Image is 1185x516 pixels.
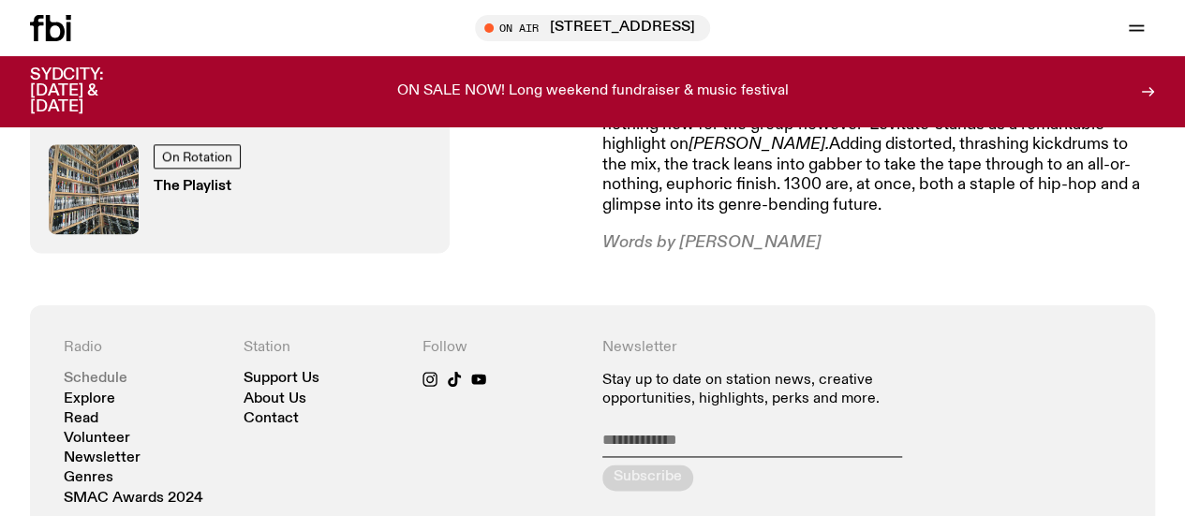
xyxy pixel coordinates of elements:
[602,233,1142,254] p: Words by [PERSON_NAME]
[64,392,115,406] a: Explore
[154,180,246,194] h3: The Playlist
[64,451,141,465] a: Newsletter
[49,119,431,129] h3: Related Episode
[64,432,130,446] a: Volunteer
[689,136,829,153] em: [PERSON_NAME].
[397,83,789,100] p: ON SALE NOW! Long weekend fundraiser & music festival
[49,144,139,234] img: A corner shot of the fbi music library
[602,372,942,407] p: Stay up to date on station news, creative opportunities, highlights, perks and more.
[422,339,584,357] h4: Follow
[602,464,693,491] button: Subscribe
[602,339,942,357] h4: Newsletter
[244,339,405,357] h4: Station
[244,372,319,386] a: Support Us
[64,492,203,506] a: SMAC Awards 2024
[64,412,98,426] a: Read
[49,144,431,234] a: A corner shot of the fbi music libraryOn RotationThe Playlist
[64,339,225,357] h4: Radio
[64,471,113,485] a: Genres
[475,15,710,41] button: On Air[STREET_ADDRESS]
[244,392,306,406] a: About Us
[30,67,150,115] h3: SYDCITY: [DATE] & [DATE]
[64,372,127,386] a: Schedule
[244,412,299,426] a: Contact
